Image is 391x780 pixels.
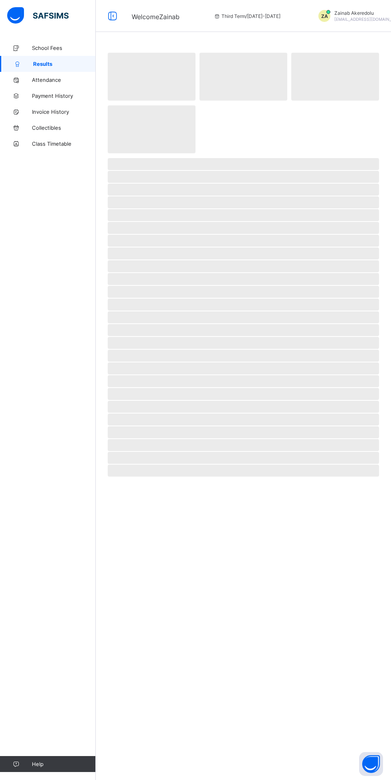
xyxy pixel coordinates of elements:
span: ‌ [108,299,379,311]
span: Class Timetable [32,141,96,147]
span: ‌ [108,350,379,362]
span: session/term information [213,13,280,19]
span: Welcome Zainab [132,13,180,21]
span: ‌ [108,426,379,438]
span: ‌ [108,452,379,464]
span: ‌ [108,196,379,208]
span: ‌ [108,260,379,272]
span: ‌ [108,235,379,247]
span: ‌ [108,414,379,426]
span: ‌ [108,337,379,349]
span: Results [33,61,96,67]
span: ‌ [108,158,379,170]
span: ‌ [108,222,379,234]
span: ZA [321,13,328,19]
span: Invoice History [32,109,96,115]
span: ‌ [108,171,379,183]
span: ‌ [108,324,379,336]
span: ‌ [108,401,379,413]
span: ‌ [108,105,195,153]
span: Collectibles [32,125,96,131]
span: Attendance [32,77,96,83]
span: Payment History [32,93,96,99]
span: Help [32,761,95,767]
span: ‌ [108,375,379,387]
span: ‌ [108,209,379,221]
span: ‌ [291,53,379,101]
span: ‌ [108,388,379,400]
span: ‌ [108,465,379,477]
button: Open asap [359,752,383,776]
span: ‌ [108,184,379,196]
span: ‌ [108,439,379,451]
span: ‌ [108,286,379,298]
img: safsims [7,7,69,24]
span: ‌ [108,247,379,259]
span: School Fees [32,45,96,51]
span: ‌ [199,53,287,101]
span: ‌ [108,311,379,323]
span: ‌ [108,362,379,374]
span: ‌ [108,53,195,101]
span: ‌ [108,273,379,285]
